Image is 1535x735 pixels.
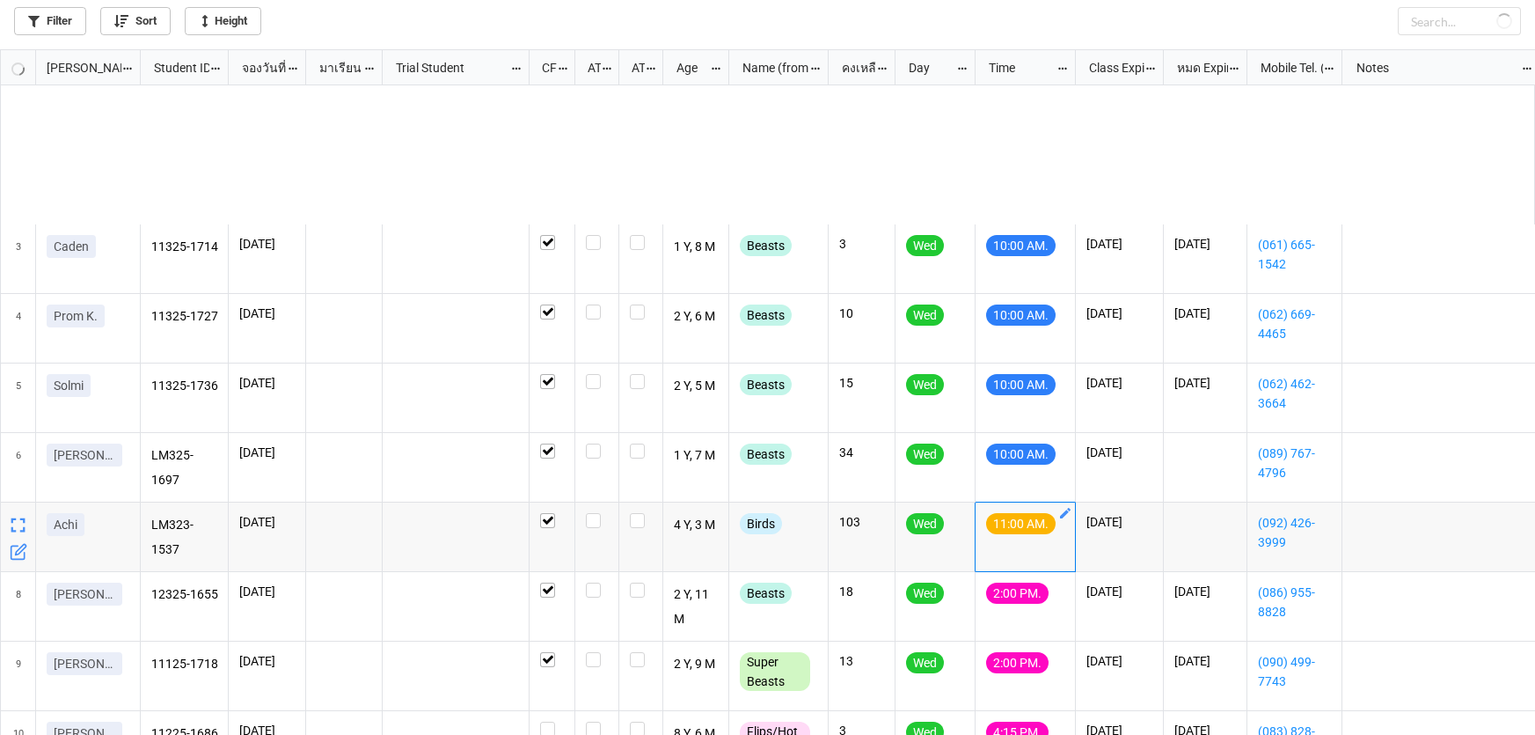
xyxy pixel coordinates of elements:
[1258,235,1331,274] a: (061) 665-1542
[1086,444,1152,461] p: [DATE]
[151,235,218,260] p: 11325-1714
[732,58,809,77] div: Name (from Class)
[1258,652,1331,691] a: (090) 499-7743
[1346,58,1522,77] div: Notes
[309,58,364,77] div: มาเรียน
[1078,58,1144,77] div: Class Expiration
[906,374,944,395] div: Wed
[831,58,877,77] div: คงเหลือ (from Nick Name)
[1,50,141,85] div: grid
[906,652,944,673] div: Wed
[54,446,115,464] p: [PERSON_NAME]
[839,374,884,392] p: 15
[143,58,209,77] div: Student ID (from [PERSON_NAME] Name)
[986,444,1056,465] div: 10:00 AM.
[1086,305,1152,322] p: [DATE]
[674,444,719,468] p: 1 Y, 7 M
[1166,58,1228,77] div: หมด Expired date (from [PERSON_NAME] Name)
[906,444,944,465] div: Wed
[16,433,21,502] span: 6
[151,305,218,329] p: 11325-1727
[36,58,121,77] div: [PERSON_NAME] Name
[239,235,295,253] p: [DATE]
[385,58,509,77] div: Trial Student
[239,374,295,392] p: [DATE]
[185,7,261,35] a: Height
[740,235,792,256] div: Beasts
[1086,235,1152,253] p: [DATE]
[1258,374,1331,413] a: (062) 462-3664
[740,444,792,465] div: Beasts
[674,513,719,538] p: 4 Y, 3 M
[231,58,288,77] div: จองวันที่
[666,58,711,77] div: Age
[839,235,884,253] p: 3
[239,513,295,531] p: [DATE]
[151,652,218,677] p: 11125-1718
[54,307,98,325] p: Prom K.
[621,58,646,77] div: ATK
[239,583,295,600] p: [DATE]
[16,642,21,710] span: 9
[16,572,21,641] span: 8
[54,238,89,255] p: Caden
[54,516,77,533] p: Achi
[239,305,295,322] p: [DATE]
[740,374,792,395] div: Beasts
[239,652,295,670] p: [DATE]
[151,374,218,399] p: 11325-1736
[906,305,944,326] div: Wed
[986,305,1056,326] div: 10:00 AM.
[16,294,21,363] span: 4
[151,513,218,561] p: LM323-1537
[239,444,295,461] p: [DATE]
[1250,58,1323,77] div: Mobile Tel. (from Nick Name)
[1258,444,1331,482] a: (089) 767-4796
[986,652,1049,673] div: 2:00 PM.
[54,655,115,673] p: [PERSON_NAME]
[898,58,956,77] div: Day
[1086,652,1152,670] p: [DATE]
[839,444,884,461] p: 34
[151,444,218,491] p: LM325-1697
[674,374,719,399] p: 2 Y, 5 M
[1174,583,1236,600] p: [DATE]
[986,235,1056,256] div: 10:00 AM.
[986,583,1049,604] div: 2:00 PM.
[986,374,1056,395] div: 10:00 AM.
[740,305,792,326] div: Beasts
[16,364,21,432] span: 5
[1086,374,1152,392] p: [DATE]
[54,585,115,603] p: [PERSON_NAME]
[14,7,86,35] a: Filter
[986,513,1056,534] div: 11:00 AM.
[1398,7,1521,35] input: Search...
[740,652,810,691] div: Super Beasts
[1174,305,1236,322] p: [DATE]
[740,513,782,534] div: Birds
[1174,652,1236,670] p: [DATE]
[531,58,557,77] div: CF
[674,583,719,630] p: 2 Y, 11 M
[1086,583,1152,600] p: [DATE]
[1258,305,1331,343] a: (062) 669-4465
[1174,374,1236,392] p: [DATE]
[839,583,884,600] p: 18
[674,652,719,677] p: 2 Y, 9 M
[674,235,719,260] p: 1 Y, 8 M
[839,652,884,670] p: 13
[1258,583,1331,621] a: (086) 955-8828
[577,58,602,77] div: ATT
[1086,513,1152,531] p: [DATE]
[1258,513,1331,552] a: (092) 426-3999
[839,513,884,531] p: 103
[54,377,84,394] p: Solmi
[906,513,944,534] div: Wed
[16,224,21,293] span: 3
[906,235,944,256] div: Wed
[839,305,884,322] p: 10
[906,583,944,604] div: Wed
[740,583,792,604] div: Beasts
[100,7,171,35] a: Sort
[978,58,1056,77] div: Time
